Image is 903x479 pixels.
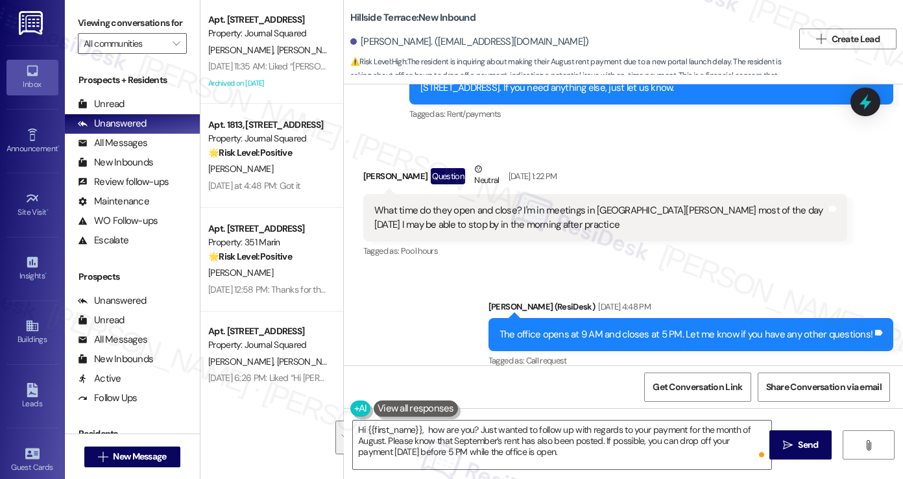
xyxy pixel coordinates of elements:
div: Tagged as: [363,241,847,260]
div: Prospects [65,270,200,284]
i:  [863,440,873,450]
span: • [58,142,60,151]
div: Archived on [DATE] [207,387,330,403]
span: [PERSON_NAME] [276,356,341,367]
div: [PERSON_NAME]. ([EMAIL_ADDRESS][DOMAIN_NAME]) [350,35,589,49]
span: [PERSON_NAME] [276,44,345,56]
div: Property: Journal Squared [208,338,328,352]
span: Get Conversation Link [653,380,742,394]
b: Hillside Terrace: New Inbound [350,11,476,25]
div: Archived on [DATE] [207,75,330,92]
div: Property: Journal Squared [208,27,328,40]
strong: ⚠️ Risk Level: High [350,56,406,67]
span: [PERSON_NAME] [208,44,277,56]
span: New Message [113,450,166,463]
div: [DATE] at 4:48 PM: Got it [208,180,300,191]
i:  [816,34,826,44]
div: Escalate [78,234,128,247]
div: Maintenance [78,195,149,208]
div: Tagged as: [488,351,893,370]
div: Unread [78,313,125,327]
span: • [45,269,47,278]
div: Apt. 1813, [STREET_ADDRESS] [208,118,328,132]
i:  [783,440,793,450]
button: Send [769,430,832,460]
div: Neutral [472,162,501,190]
i:  [173,38,180,49]
button: Share Conversation via email [758,373,890,402]
div: All Messages [78,333,147,347]
div: [DATE] 6:26 PM: Liked “Hi [PERSON_NAME] and [PERSON_NAME]! Starting [DATE]…” [208,372,518,384]
span: Send [798,438,818,452]
span: [PERSON_NAME] [208,163,273,175]
div: Unread [78,97,125,111]
div: Review follow-ups [78,175,169,189]
div: [DATE] 1:22 PM [505,169,557,183]
button: Create Lead [799,29,897,49]
div: New Inbounds [78,156,153,169]
div: Active [78,372,121,386]
div: Property: Journal Squared [208,132,328,145]
strong: 🌟 Risk Level: Positive [208,251,292,262]
div: [PERSON_NAME] [363,162,847,194]
div: The office opens at 9 AM and closes at 5 PM. Let me know if you have any other questions! [500,328,873,341]
div: All Messages [78,136,147,150]
div: Residents [65,427,200,441]
div: Question [431,168,465,184]
button: New Message [84,447,180,467]
a: Guest Cards [6,443,58,478]
a: Site Visit • [6,188,58,223]
span: : The resident is inquiring about making their August rent payment due to a new portal launch del... [350,55,793,97]
span: Create Lead [832,32,880,46]
span: Rent/payments [447,108,501,119]
div: New Inbounds [78,352,153,366]
span: [PERSON_NAME] [208,267,273,278]
div: Apt. [STREET_ADDRESS] [208,325,328,338]
div: Unanswered [78,117,147,130]
i:  [98,452,108,462]
div: [PERSON_NAME] (ResiDesk) [488,300,893,318]
div: Property: 351 Marin [208,236,328,249]
div: [DATE] 12:58 PM: Thanks for the message. Configure your number's SMS URL to change this message.R... [208,284,871,295]
a: Leads [6,379,58,414]
textarea: To enrich screen reader interactions, please activate Accessibility in Grammarly extension settings [353,421,771,469]
strong: 🌟 Risk Level: Positive [208,147,292,158]
img: ResiDesk Logo [19,11,45,35]
label: Viewing conversations for [78,13,187,33]
div: WO Follow-ups [78,214,158,228]
a: Buildings [6,315,58,350]
a: Insights • [6,251,58,286]
div: Follow Ups [78,391,138,405]
div: Prospects + Residents [65,73,200,87]
button: Get Conversation Link [644,373,751,402]
div: Tagged as: [409,104,893,123]
input: All communities [84,33,166,54]
span: Pool hours [401,245,439,256]
div: What time do they open and close? I'm in meetings in [GEOGRAPHIC_DATA][PERSON_NAME] most of the d... [374,204,826,232]
span: [PERSON_NAME] [208,356,277,367]
div: Unanswered [78,294,147,308]
div: Apt. [STREET_ADDRESS] [208,13,328,27]
div: Apt. [STREET_ADDRESS] [208,222,328,236]
div: [DATE] 4:48 PM [595,300,651,313]
span: Call request [526,355,567,366]
a: Inbox [6,60,58,95]
span: Share Conversation via email [766,380,882,394]
span: • [47,206,49,215]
